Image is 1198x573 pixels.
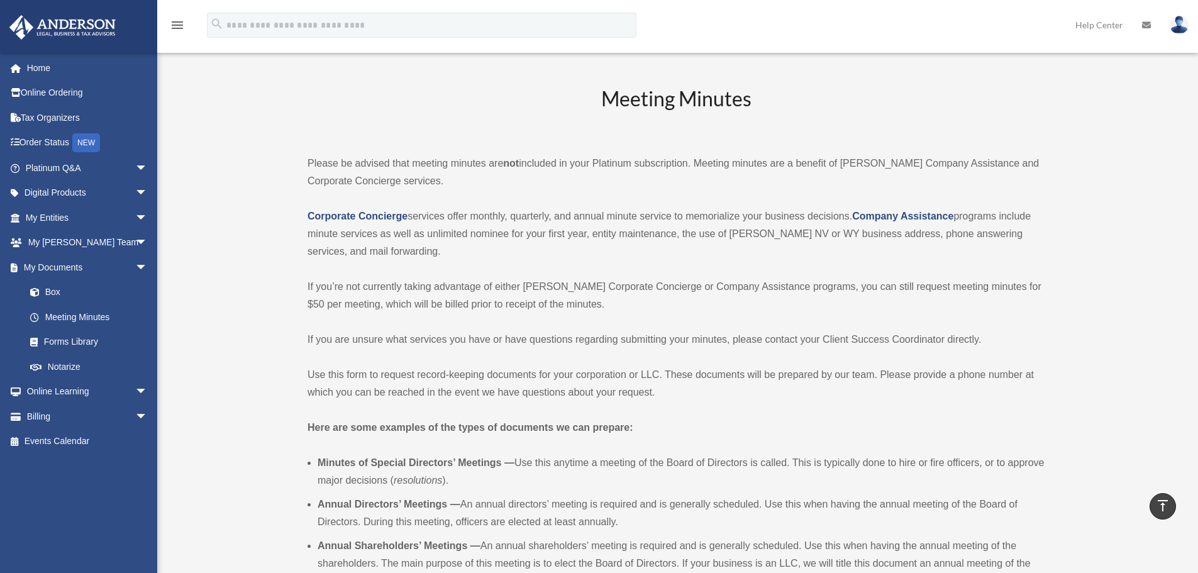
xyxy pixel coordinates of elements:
p: Please be advised that meeting minutes are included in your Platinum subscription. Meeting minute... [308,155,1045,190]
b: Minutes of Special Directors’ Meetings — [318,457,514,468]
a: Billingarrow_drop_down [9,404,167,429]
i: search [210,17,224,31]
a: vertical_align_top [1150,493,1176,520]
img: User Pic [1170,16,1189,34]
i: vertical_align_top [1155,498,1170,513]
a: Platinum Q&Aarrow_drop_down [9,155,167,181]
a: Company Assistance [852,211,953,221]
a: Tax Organizers [9,105,167,130]
div: NEW [72,133,100,152]
span: arrow_drop_down [135,230,160,256]
a: Digital Productsarrow_drop_down [9,181,167,206]
h2: Meeting Minutes [308,85,1045,137]
b: Annual Directors’ Meetings — [318,499,460,509]
a: Notarize [18,354,167,379]
i: menu [170,18,185,33]
a: Box [18,280,167,305]
p: If you are unsure what services you have or have questions regarding submitting your minutes, ple... [308,331,1045,348]
a: Events Calendar [9,429,167,454]
p: If you’re not currently taking advantage of either [PERSON_NAME] Corporate Concierge or Company A... [308,278,1045,313]
a: Home [9,55,167,81]
a: menu [170,22,185,33]
strong: not [503,158,519,169]
em: resolutions [394,475,442,486]
b: Annual Shareholders’ Meetings — [318,540,480,551]
a: Forms Library [18,330,167,355]
span: arrow_drop_down [135,255,160,281]
span: arrow_drop_down [135,379,160,405]
strong: Here are some examples of the types of documents we can prepare: [308,422,633,433]
a: Online Ordering [9,81,167,106]
a: My Documentsarrow_drop_down [9,255,167,280]
img: Anderson Advisors Platinum Portal [6,15,119,40]
span: arrow_drop_down [135,205,160,231]
a: My Entitiesarrow_drop_down [9,205,167,230]
a: My [PERSON_NAME] Teamarrow_drop_down [9,230,167,255]
span: arrow_drop_down [135,155,160,181]
span: arrow_drop_down [135,404,160,430]
span: arrow_drop_down [135,181,160,206]
p: services offer monthly, quarterly, and annual minute service to memorialize your business decisio... [308,208,1045,260]
li: Use this anytime a meeting of the Board of Directors is called. This is typically done to hire or... [318,454,1045,489]
li: An annual directors’ meeting is required and is generally scheduled. Use this when having the ann... [318,496,1045,531]
a: Order StatusNEW [9,130,167,156]
a: Corporate Concierge [308,211,408,221]
a: Meeting Minutes [18,304,160,330]
p: Use this form to request record-keeping documents for your corporation or LLC. These documents wi... [308,366,1045,401]
a: Online Learningarrow_drop_down [9,379,167,404]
